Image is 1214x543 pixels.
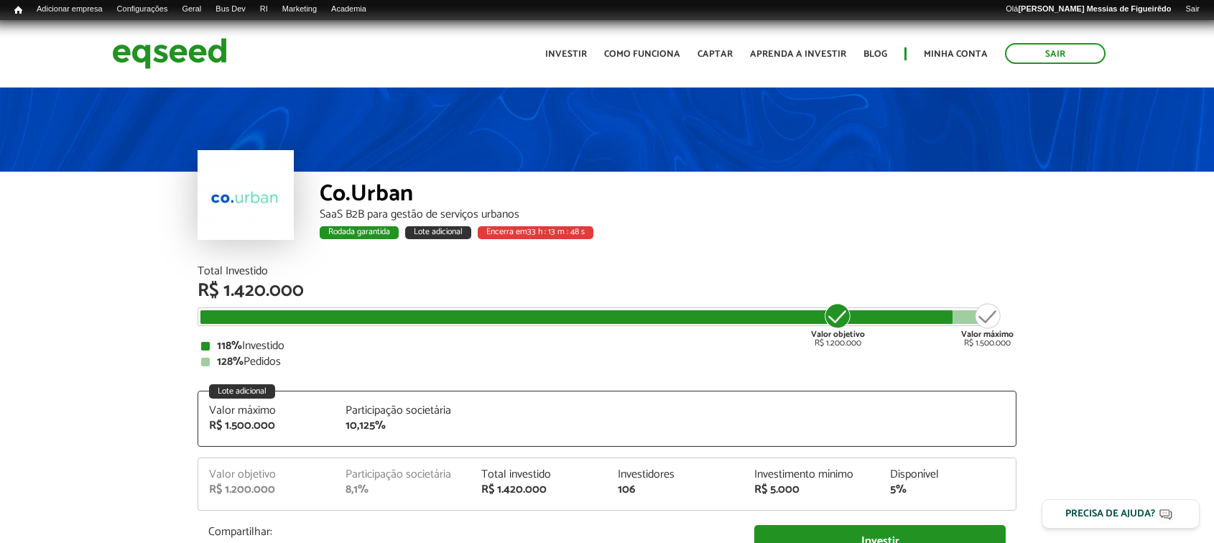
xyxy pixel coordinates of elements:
span: 33 h : 13 m : 48 s [527,225,585,238]
strong: 118% [217,336,242,356]
a: Olá[PERSON_NAME] Messias de Figueirêdo [998,4,1178,15]
div: R$ 1.200.000 [811,302,865,348]
a: Bus Dev [208,4,253,15]
div: 106 [618,484,733,496]
a: Minha conta [924,50,988,59]
span: Início [14,5,22,15]
a: RI [253,4,275,15]
div: 8,1% [346,484,460,496]
a: Como funciona [604,50,680,59]
a: Blog [863,50,887,59]
a: Aprenda a investir [750,50,846,59]
div: R$ 1.420.000 [481,484,596,496]
div: Participação societária [346,469,460,481]
a: Captar [698,50,733,59]
div: Participação societária [346,405,460,417]
p: Compartilhar: [208,525,733,539]
div: Investido [201,340,1013,352]
a: Geral [175,4,208,15]
div: Lote adicional [209,384,275,399]
div: Total Investido [198,266,1016,277]
div: Total investido [481,469,596,481]
div: SaaS B2B para gestão de serviços urbanos [320,209,1016,221]
a: Configurações [110,4,175,15]
div: R$ 1.420.000 [198,282,1016,300]
div: R$ 5.000 [754,484,869,496]
div: 10,125% [346,420,460,432]
div: Lote adicional [405,226,471,239]
a: Academia [324,4,374,15]
a: Investir [545,50,587,59]
div: Investimento mínimo [754,469,869,481]
a: Início [7,4,29,17]
div: Valor máximo [209,405,324,417]
a: Sair [1005,43,1106,64]
div: R$ 1.500.000 [209,420,324,432]
strong: [PERSON_NAME] Messias de Figueirêdo [1018,4,1171,13]
strong: Valor objetivo [811,328,865,341]
div: R$ 1.500.000 [961,302,1014,348]
strong: Valor máximo [961,328,1014,341]
img: EqSeed [112,34,227,73]
a: Marketing [275,4,324,15]
div: Disponível [890,469,1005,481]
div: R$ 1.200.000 [209,484,324,496]
div: Co.Urban [320,182,1016,209]
div: Encerra em [478,226,593,239]
div: Valor objetivo [209,469,324,481]
div: Rodada garantida [320,226,399,239]
strong: 128% [217,352,244,371]
div: Pedidos [201,356,1013,368]
div: 5% [890,484,1005,496]
div: Investidores [618,469,733,481]
a: Adicionar empresa [29,4,110,15]
a: Sair [1178,4,1207,15]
